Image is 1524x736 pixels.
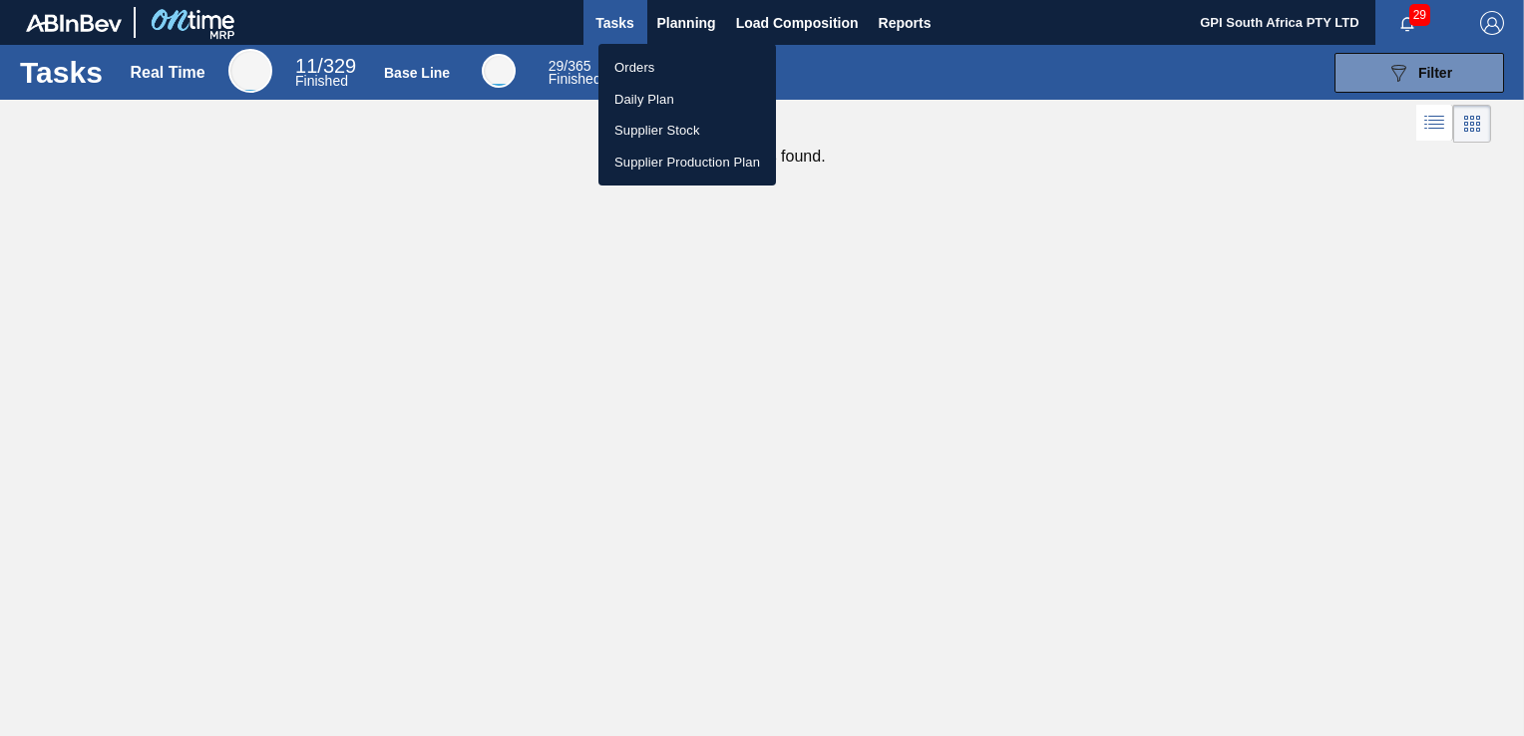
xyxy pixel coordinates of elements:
a: Supplier Stock [598,115,776,147]
a: Daily Plan [598,84,776,116]
a: Orders [598,52,776,84]
a: Supplier Production Plan [598,147,776,179]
